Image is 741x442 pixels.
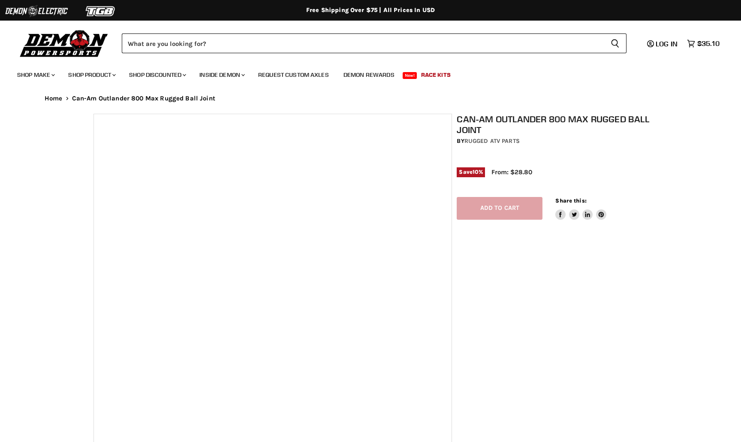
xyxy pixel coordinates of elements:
[604,33,627,53] button: Search
[457,136,652,146] div: by
[683,37,724,50] a: $35.10
[72,95,215,102] span: Can-Am Outlander 800 Max Rugged Ball Joint
[656,39,678,48] span: Log in
[11,66,60,84] a: Shop Make
[491,168,532,176] span: From: $28.80
[69,3,133,19] img: TGB Logo 2
[122,33,604,53] input: Search
[464,137,520,145] a: Rugged ATV Parts
[27,95,714,102] nav: Breadcrumbs
[193,66,250,84] a: Inside Demon
[555,197,586,204] span: Share this:
[122,33,627,53] form: Product
[45,95,63,102] a: Home
[123,66,191,84] a: Shop Discounted
[555,197,606,220] aside: Share this:
[697,39,720,48] span: $35.10
[62,66,121,84] a: Shop Product
[403,72,417,79] span: New!
[415,66,457,84] a: Race Kits
[27,6,714,14] div: Free Shipping Over $75 | All Prices In USD
[4,3,69,19] img: Demon Electric Logo 2
[17,28,111,58] img: Demon Powersports
[457,167,485,177] span: Save %
[457,114,652,135] h1: Can-Am Outlander 800 Max Rugged Ball Joint
[473,169,479,175] span: 10
[252,66,335,84] a: Request Custom Axles
[643,40,683,48] a: Log in
[11,63,717,84] ul: Main menu
[337,66,401,84] a: Demon Rewards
